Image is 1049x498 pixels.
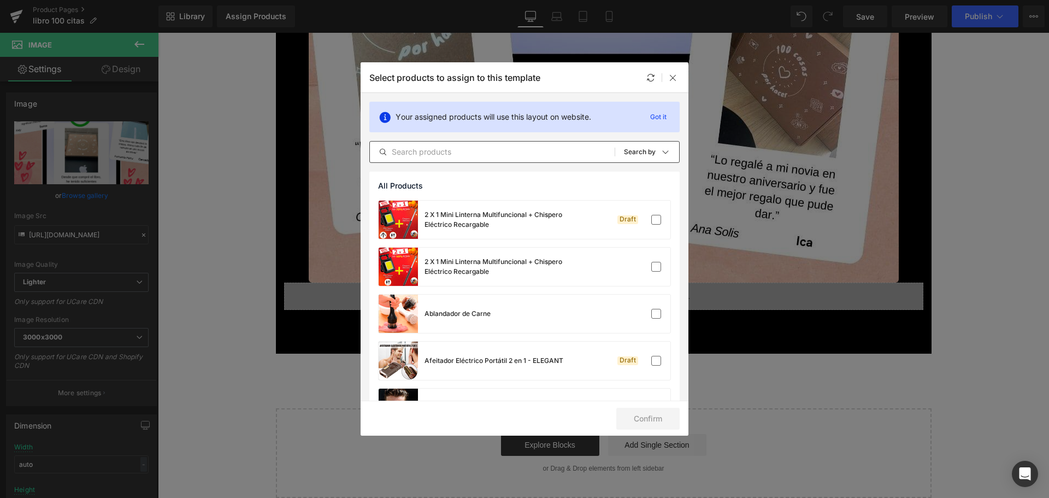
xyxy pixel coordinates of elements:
p: or Drag & Drop elements from left sidebar [135,432,756,440]
a: Explore Blocks [343,401,441,423]
a: product-img [379,248,418,286]
span: All Products [378,181,423,190]
div: Open Intercom Messenger [1012,461,1038,487]
p: Select products to assign to this template [369,72,540,83]
p: Search by [624,148,656,156]
div: 2 X 1 Mini Linterna Multifuncional + Chispero Eléctrico Recargable [425,210,588,230]
div: Ablandador de Carne [425,309,491,319]
a: Add Single Section [450,401,549,423]
input: Search products [370,145,615,159]
a: product-img [379,389,418,427]
div: Draft [617,356,638,365]
p: Got it [646,110,671,124]
button: Confirm [616,408,680,430]
div: Afeitador Eléctrico Portátil 2 en 1 - ELEGANT [425,356,563,366]
a: product-img [379,342,418,380]
p: Your assigned products will use this layout on website. [396,111,591,123]
div: Draft [617,215,638,224]
a: product-img [379,201,418,239]
a: product-img [379,295,418,333]
div: 2 X 1 Mini Linterna Multifuncional + Chispero Eléctrico Recargable [425,257,588,277]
